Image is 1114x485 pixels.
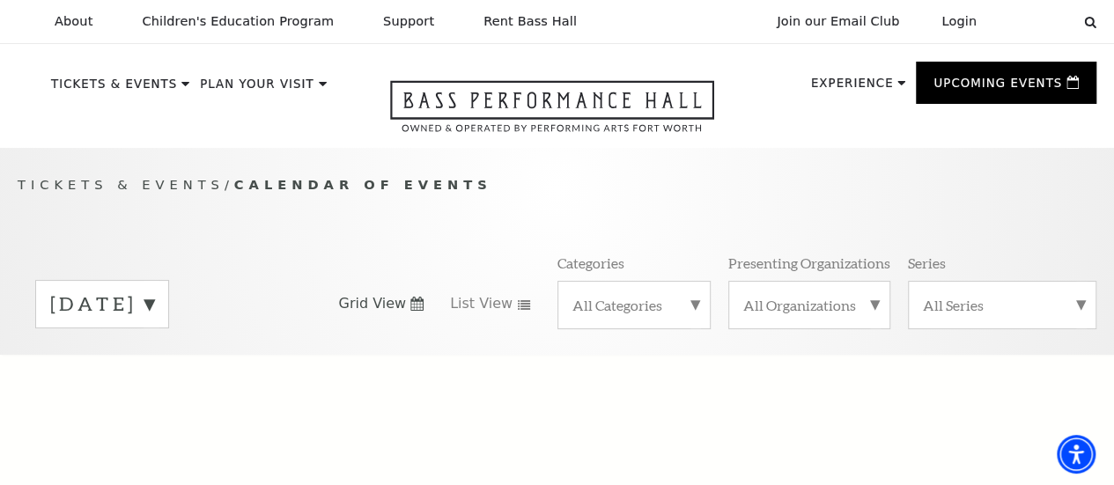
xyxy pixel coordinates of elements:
[923,296,1081,314] label: All Series
[557,254,624,272] p: Categories
[450,294,513,313] span: List View
[51,78,177,99] p: Tickets & Events
[572,296,697,314] label: All Categories
[908,254,946,272] p: Series
[743,296,875,314] label: All Organizations
[18,174,1096,196] p: /
[728,254,890,272] p: Presenting Organizations
[55,14,92,29] p: About
[933,77,1062,99] p: Upcoming Events
[338,294,406,313] span: Grid View
[18,177,225,192] span: Tickets & Events
[1057,435,1096,474] div: Accessibility Menu
[383,14,434,29] p: Support
[327,80,778,148] a: Open this option
[811,77,894,99] p: Experience
[200,78,314,99] p: Plan Your Visit
[1005,13,1067,30] select: Select:
[234,177,492,192] span: Calendar of Events
[50,290,154,318] label: [DATE]
[142,14,334,29] p: Children's Education Program
[483,14,577,29] p: Rent Bass Hall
